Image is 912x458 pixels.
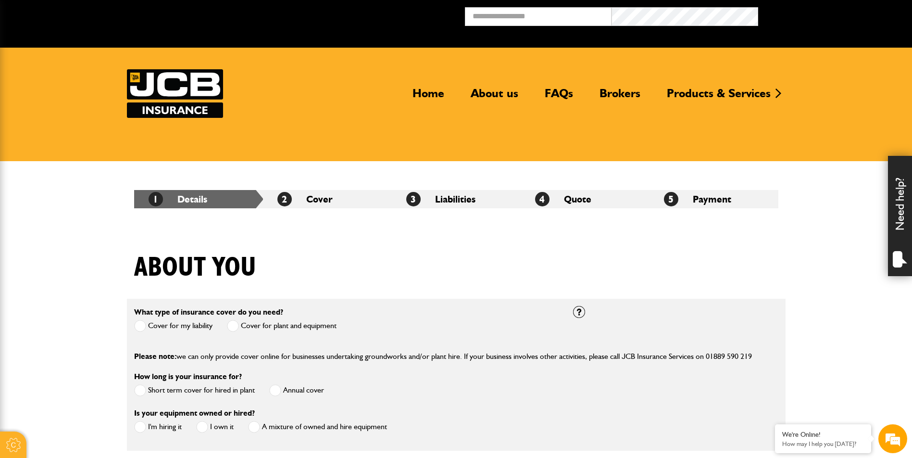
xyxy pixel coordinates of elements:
label: Short term cover for hired in plant [134,384,255,396]
label: A mixture of owned and hire equipment [248,421,387,433]
li: Payment [650,190,778,208]
img: JCB Insurance Services logo [127,69,223,118]
a: About us [463,86,525,108]
span: 4 [535,192,550,206]
li: Cover [263,190,392,208]
a: Brokers [592,86,648,108]
label: I'm hiring it [134,421,182,433]
label: Cover for my liability [134,320,212,332]
span: 5 [664,192,678,206]
a: JCB Insurance Services [127,69,223,118]
h1: About you [134,252,256,284]
label: Annual cover [269,384,324,396]
a: Home [405,86,451,108]
label: Cover for plant and equipment [227,320,337,332]
span: 3 [406,192,421,206]
label: Is your equipment owned or hired? [134,409,255,417]
p: we can only provide cover online for businesses undertaking groundworks and/or plant hire. If you... [134,350,778,363]
p: How may I help you today? [782,440,864,447]
label: I own it [196,421,234,433]
a: Products & Services [660,86,778,108]
div: Need help? [888,156,912,276]
button: Broker Login [758,7,905,22]
li: Details [134,190,263,208]
li: Quote [521,190,650,208]
div: We're Online! [782,431,864,439]
span: 2 [277,192,292,206]
label: What type of insurance cover do you need? [134,308,283,316]
li: Liabilities [392,190,521,208]
span: 1 [149,192,163,206]
span: Please note: [134,352,176,361]
a: FAQs [537,86,580,108]
label: How long is your insurance for? [134,373,242,381]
